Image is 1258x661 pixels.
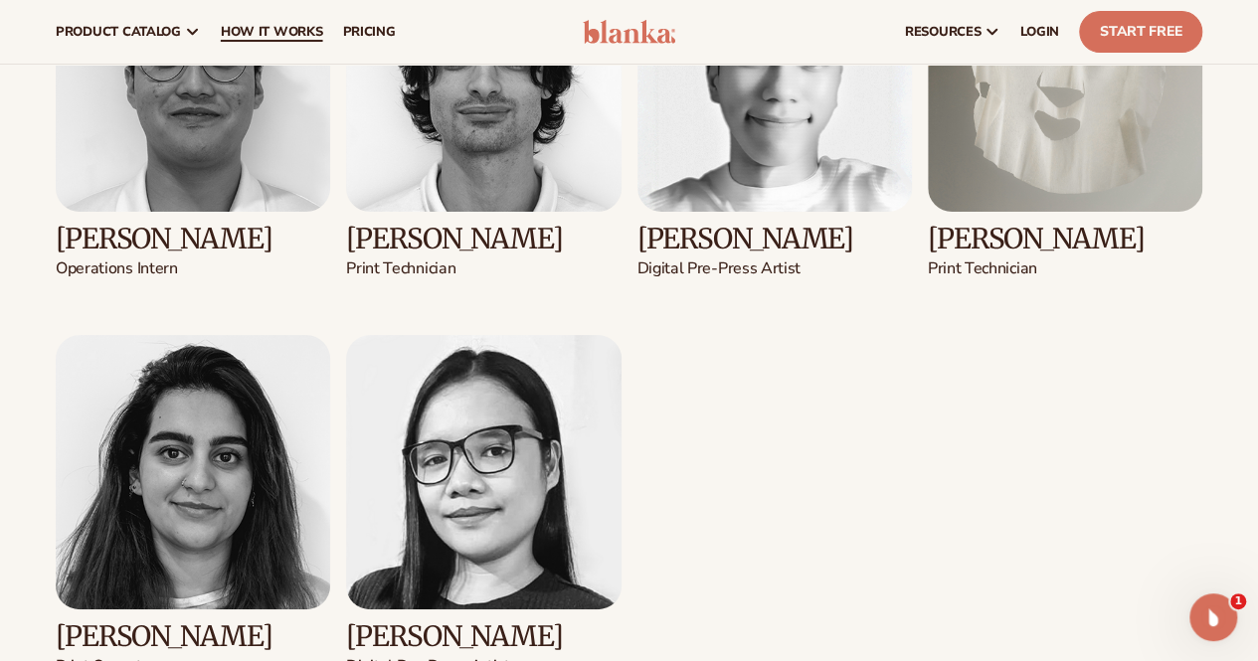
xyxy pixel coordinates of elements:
span: pricing [342,24,395,40]
span: How It Works [221,24,323,40]
img: Shopify Image 24 [56,335,330,609]
h3: [PERSON_NAME] [56,224,330,254]
h3: [PERSON_NAME] [928,224,1202,254]
span: product catalog [56,24,181,40]
p: Print Technician [346,258,621,279]
h3: [PERSON_NAME] [56,621,330,652]
p: Digital Pre-Press Artist [637,258,912,279]
iframe: Intercom live chat [1189,593,1237,641]
p: Operations Intern [56,258,330,279]
span: 1 [1230,593,1246,609]
h3: [PERSON_NAME] [346,224,621,254]
img: Shopify Image 25 [346,335,621,609]
p: Print Technician [928,258,1202,279]
span: resources [905,24,981,40]
span: LOGIN [1020,24,1059,40]
a: Start Free [1079,11,1202,53]
img: logo [583,20,676,44]
h3: [PERSON_NAME] [637,224,912,254]
h3: [PERSON_NAME] [346,621,621,652]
